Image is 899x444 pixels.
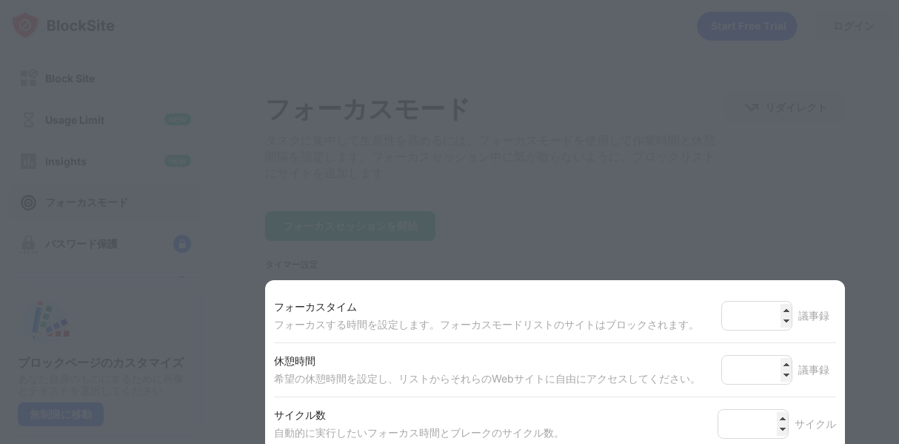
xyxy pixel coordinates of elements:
[798,361,836,379] div: 議事録
[274,406,564,424] div: サイクル数
[274,316,699,334] div: フォーカスする時間を設定します。フォーカスモードリストのサイトはブロックされます。
[274,352,701,370] div: 休憩時間
[274,370,701,388] div: 希望の休憩時間を設定し、リストからそれらのWebサイトに自由にアクセスしてください。
[274,298,699,316] div: フォーカスタイム
[274,424,564,442] div: 自動的に実行したいフォーカス時間とブレークのサイクル数。
[795,415,836,433] div: サイクル
[798,307,836,325] div: 議事録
